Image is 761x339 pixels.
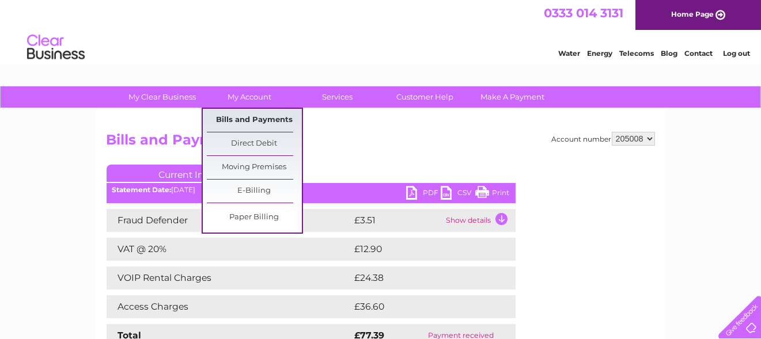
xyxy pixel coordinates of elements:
a: Customer Help [377,86,472,108]
td: £24.38 [352,266,493,290]
a: Moving Premises [207,156,302,179]
td: Access Charges [107,295,352,318]
a: Water [558,49,580,58]
td: £3.51 [352,209,444,232]
a: Current Invoice [107,165,279,182]
td: VOIP Rental Charges [107,266,352,290]
a: Print [475,186,510,203]
a: Telecoms [619,49,654,58]
a: CSV [441,186,475,203]
a: Paper Billing [207,206,302,229]
td: Fraud Defender [107,209,352,232]
a: Make A Payment [465,86,560,108]
a: E-Billing [207,180,302,203]
a: 0333 014 3131 [544,6,623,20]
a: My Account [202,86,297,108]
a: Contact [684,49,713,58]
div: Clear Business is a trading name of Verastar Limited (registered in [GEOGRAPHIC_DATA] No. 3667643... [109,6,653,56]
div: [DATE] [107,186,516,194]
a: Direct Debit [207,132,302,155]
a: Log out [723,49,750,58]
a: Bills and Payments [207,109,302,132]
a: My Clear Business [115,86,210,108]
div: Account number [552,132,655,146]
h2: Bills and Payments [107,132,655,154]
b: Statement Date: [112,185,172,194]
td: Show details [444,209,516,232]
a: Services [290,86,385,108]
img: logo.png [26,30,85,65]
td: £36.60 [352,295,493,318]
a: PDF [406,186,441,203]
a: Energy [587,49,612,58]
td: VAT @ 20% [107,238,352,261]
a: Blog [661,49,677,58]
td: £12.90 [352,238,491,261]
